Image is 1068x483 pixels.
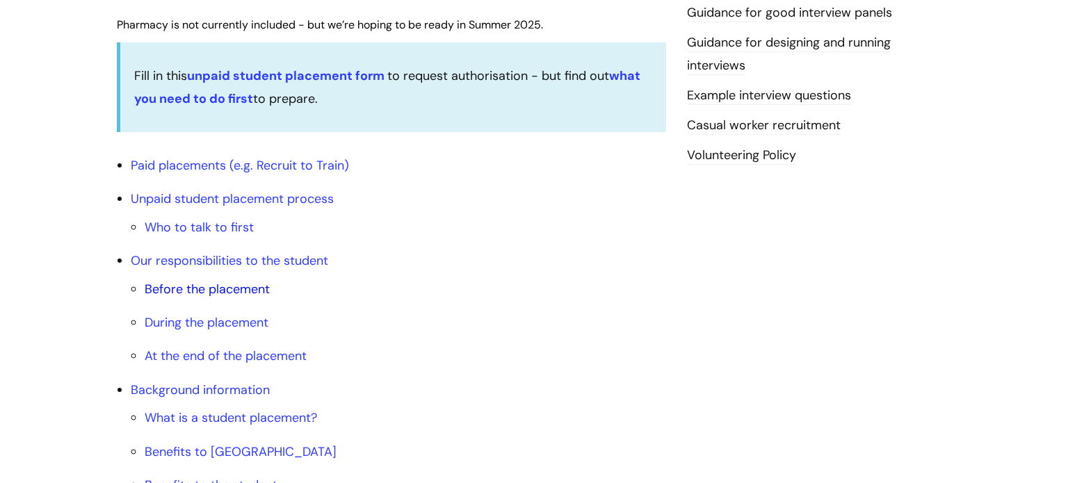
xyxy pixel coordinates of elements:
a: Example interview questions [687,87,851,105]
a: Volunteering Policy [687,147,796,165]
a: Before the placement [145,281,270,297]
a: Our responsibilities to the student [131,252,328,269]
a: Guidance for designing and running interviews [687,34,891,74]
a: what you need to do first [134,67,640,106]
a: Benefits to [GEOGRAPHIC_DATA] [145,443,337,460]
a: unpaid student placement form [187,67,385,84]
a: Who to talk to first [145,219,254,236]
a: What is a student placement? [145,409,317,426]
a: Unpaid student placement process [131,190,334,207]
a: During the placement [145,314,268,331]
a: Paid placements (e.g. Recruit to Train) [131,157,349,174]
span: Pharmacy is not currently included - but we’re hoping to be ready in Summer 2025. [117,17,543,32]
a: At the end of the placement [145,347,307,364]
a: Background information [131,382,270,398]
a: Casual worker recruitment [687,117,841,135]
a: Guidance for good interview panels [687,4,892,22]
p: Fill in this to request authorisation - but find out to prepare. [134,65,652,110]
